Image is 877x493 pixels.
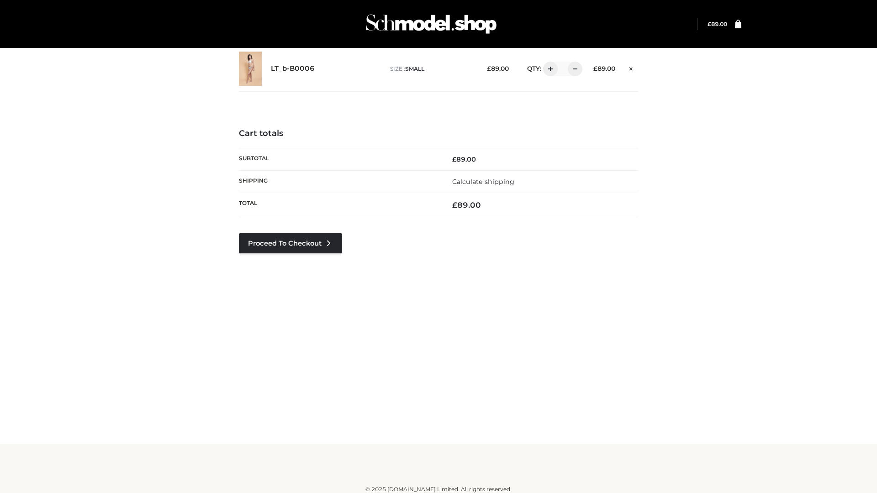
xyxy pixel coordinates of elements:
bdi: 89.00 [452,155,476,163]
a: Calculate shipping [452,178,514,186]
th: Shipping [239,170,438,193]
th: Total [239,193,438,217]
img: Schmodel Admin 964 [363,6,500,42]
span: £ [593,65,597,72]
bdi: 89.00 [708,21,727,27]
a: £89.00 [708,21,727,27]
bdi: 89.00 [593,65,615,72]
a: LT_b-B0006 [271,64,315,73]
bdi: 89.00 [452,200,481,210]
span: £ [452,200,457,210]
th: Subtotal [239,148,438,170]
span: SMALL [405,65,424,72]
h4: Cart totals [239,129,638,139]
bdi: 89.00 [487,65,509,72]
a: Remove this item [624,62,638,73]
div: QTY: [518,62,579,76]
p: size : [390,65,473,73]
span: £ [708,21,711,27]
a: Proceed to Checkout [239,233,342,253]
span: £ [452,155,456,163]
span: £ [487,65,491,72]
